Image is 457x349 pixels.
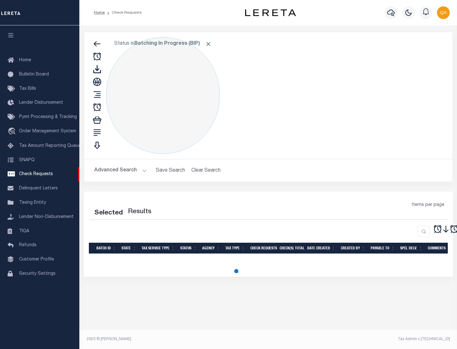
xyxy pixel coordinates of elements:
[205,41,212,47] span: Click to Remove
[94,164,147,177] button: Advanced Search
[273,336,450,342] div: Tax Admin v.[TECHNICAL_ID]
[106,37,220,154] div: Click to Edit
[437,6,450,19] img: svg+xml;base64,PHN2ZyB4bWxucz0iaHR0cDovL3d3dy53My5vcmcvMjAwMC9zdmciIHBvaW50ZXItZXZlbnRzPSJub25lIi...
[245,9,296,16] img: logo-dark.svg
[19,229,29,233] span: TIQA
[19,215,74,219] span: Lender Non-Disbursement
[94,11,105,15] a: Home
[178,243,200,254] th: Status
[8,128,18,136] i: travel_explore
[19,144,81,148] span: Tax Amount Reporting Queue
[94,243,119,254] th: Batch Id
[19,58,31,63] span: Home
[19,186,58,191] span: Delinquent Letters
[134,41,212,46] b: Batching In Progress (BIP)
[368,243,398,254] th: Payable To
[152,164,189,177] button: Save Search
[338,243,368,254] th: Created By
[19,87,36,91] span: Tax Bills
[19,129,76,134] span: Order Management System
[19,158,35,162] span: SNAPQ
[119,243,139,254] th: State
[425,243,454,254] th: Comments
[398,243,425,254] th: Spcl Delv.
[19,201,46,205] span: Taxing Entity
[139,243,178,254] th: Tax Service Type
[105,10,142,16] li: Check Requests
[19,172,53,176] span: Check Requests
[128,207,151,217] label: Results
[412,202,444,209] span: Items per page
[19,272,56,276] span: Security Settings
[200,243,223,254] th: Agency
[82,336,268,342] div: 2025 © [PERSON_NAME].
[19,101,63,105] span: Lender Disbursement
[19,257,54,262] span: Customer Profile
[305,243,338,254] th: Date Created
[94,208,123,218] div: Selected
[19,115,77,119] span: Pymt Processing & Tracking
[223,243,248,254] th: Tax Type
[277,243,305,254] th: Check(s) Total
[189,164,223,177] button: Clear Search
[248,243,277,254] th: Check Requests
[19,243,36,247] span: Refunds
[19,72,49,77] span: Bulletin Board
